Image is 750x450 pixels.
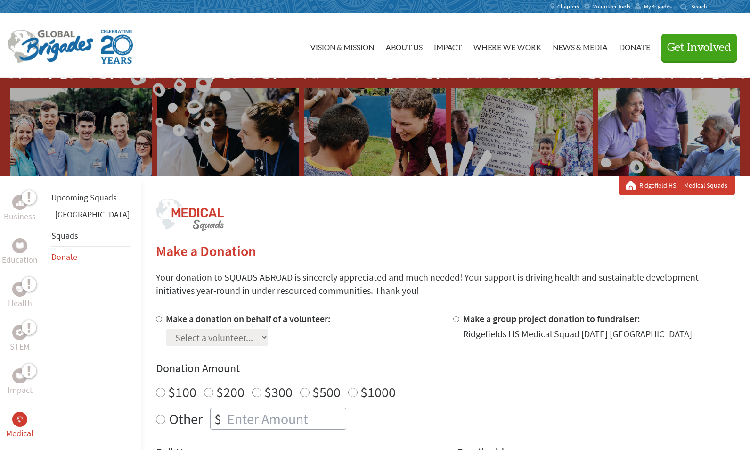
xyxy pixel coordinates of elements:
a: Impact [434,21,462,70]
h2: Make a Donation [156,242,735,259]
a: Squads [51,230,78,241]
a: MedicalMedical [6,412,33,440]
a: Vision & Mission [310,21,374,70]
div: Education [12,238,27,253]
p: Impact [8,383,33,397]
img: Impact [16,373,24,379]
img: STEM [16,329,24,336]
a: Donate [619,21,650,70]
a: EducationEducation [2,238,38,267]
p: Business [4,210,36,223]
input: Search... [691,3,718,10]
div: Medical Squads [626,181,727,190]
label: $1000 [360,383,396,401]
label: Other [169,408,203,430]
span: MyBrigades [644,3,672,10]
div: $ [211,408,225,429]
button: Get Involved [661,34,737,61]
div: STEM [12,325,27,340]
span: Volunteer Tools [593,3,630,10]
a: About Us [385,21,423,70]
img: logo-medical-squads.png [156,199,224,231]
div: Ridgefields HS Medical Squad [DATE] [GEOGRAPHIC_DATA] [463,327,692,341]
label: Make a donation on behalf of a volunteer: [166,313,331,325]
label: $500 [312,383,341,401]
h4: Donation Amount [156,361,735,376]
li: Panama [51,208,130,225]
img: Global Brigades Logo [8,30,93,64]
a: Where We Work [473,21,541,70]
label: $200 [216,383,245,401]
a: Donate [51,251,77,262]
a: ImpactImpact [8,368,33,397]
a: HealthHealth [8,282,32,310]
a: Ridgefield HS [639,181,680,190]
p: STEM [10,340,30,353]
div: Health [12,282,27,297]
img: Health [16,286,24,292]
a: STEMSTEM [10,325,30,353]
div: Business [12,195,27,210]
p: Education [2,253,38,267]
img: Education [16,242,24,249]
div: Medical [12,412,27,427]
img: Business [16,199,24,206]
p: Health [8,297,32,310]
a: [GEOGRAPHIC_DATA] [55,209,130,220]
label: Make a group project donation to fundraiser: [463,313,640,325]
img: Global Brigades Celebrating 20 Years [101,30,133,64]
a: News & Media [553,21,608,70]
li: Squads [51,225,130,247]
span: Get Involved [667,42,731,53]
span: Chapters [557,3,579,10]
li: Upcoming Squads [51,187,130,208]
input: Enter Amount [225,408,346,429]
p: Your donation to SQUADS ABROAD is sincerely appreciated and much needed! Your support is driving ... [156,271,735,297]
img: Medical [16,416,24,423]
div: Impact [12,368,27,383]
label: $100 [168,383,196,401]
p: Medical [6,427,33,440]
li: Donate [51,247,130,267]
a: Upcoming Squads [51,192,117,203]
a: BusinessBusiness [4,195,36,223]
label: $300 [264,383,293,401]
